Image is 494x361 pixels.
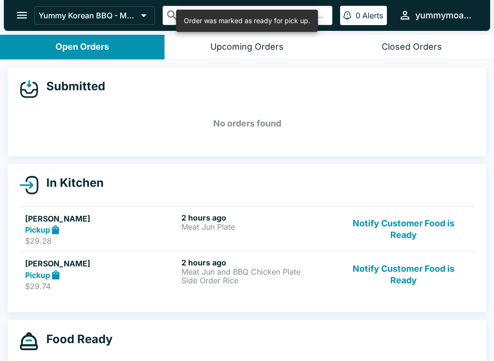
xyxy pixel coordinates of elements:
[338,258,469,291] button: Notify Customer Food is Ready
[39,79,105,94] h4: Submitted
[181,222,334,231] p: Meat Jun Plate
[362,11,383,20] p: Alerts
[39,176,104,190] h4: In Kitchen
[356,11,360,20] p: 0
[184,13,310,29] div: Order was marked as ready for pick up.
[415,10,475,21] div: yummymoanalua
[39,11,137,20] p: Yummy Korean BBQ - Moanalua
[19,106,475,141] h5: No orders found
[382,42,442,53] div: Closed Orders
[395,5,479,26] button: yummymoanalua
[181,258,334,267] h6: 2 hours ago
[210,42,284,53] div: Upcoming Orders
[25,258,178,269] h5: [PERSON_NAME]
[10,3,34,28] button: open drawer
[55,42,109,53] div: Open Orders
[181,267,334,276] p: Meat Jun and BBQ Chicken Plate
[338,213,469,246] button: Notify Customer Food is Ready
[34,6,155,25] button: Yummy Korean BBQ - Moanalua
[19,207,475,252] a: [PERSON_NAME]Pickup$29.282 hours agoMeat Jun PlateNotify Customer Food is Ready
[25,213,178,224] h5: [PERSON_NAME]
[181,276,334,285] p: Side Order Rice
[25,225,50,235] strong: Pickup
[19,251,475,297] a: [PERSON_NAME]Pickup$29.742 hours agoMeat Jun and BBQ Chicken PlateSide Order RiceNotify Customer ...
[25,270,50,280] strong: Pickup
[25,281,178,291] p: $29.74
[181,213,334,222] h6: 2 hours ago
[25,236,178,246] p: $29.28
[39,332,112,347] h4: Food Ready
